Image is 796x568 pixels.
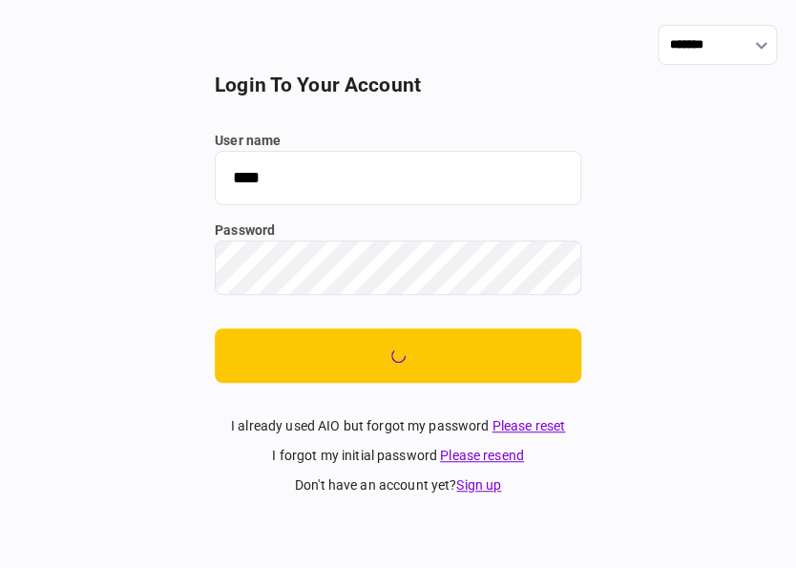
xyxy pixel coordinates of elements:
[215,221,581,241] label: password
[215,328,581,383] button: login
[440,448,524,463] a: Please resend
[492,418,565,433] a: Please reset
[215,241,581,295] input: password
[215,131,581,151] label: user name
[658,25,777,65] input: show language options
[215,74,581,97] h2: login to your account
[456,477,501,493] a: Sign up
[215,151,581,205] input: user name
[215,475,581,495] div: don't have an account yet ?
[215,416,581,436] div: I already used AIO but forgot my password
[215,446,581,466] div: I forgot my initial password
